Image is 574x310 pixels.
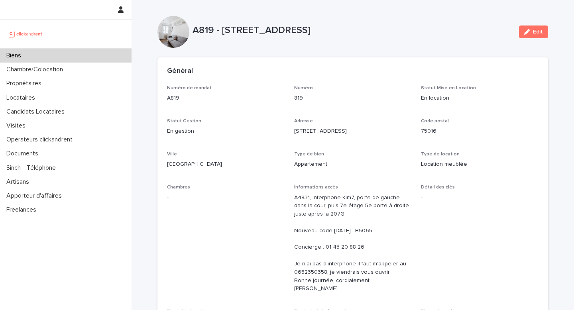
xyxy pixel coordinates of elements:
[421,86,476,90] span: Statut Mise en Location
[3,80,48,87] p: Propriétaires
[3,108,71,116] p: Candidats Locataires
[294,119,313,124] span: Adresse
[167,127,285,135] p: En gestion
[294,185,338,190] span: Informations accès
[167,194,285,202] p: -
[167,86,212,90] span: Numéro de mandat
[519,26,548,38] button: Edit
[167,67,193,76] h2: Général
[167,160,285,169] p: [GEOGRAPHIC_DATA]
[3,206,43,214] p: Freelances
[167,152,177,157] span: Ville
[193,25,513,36] p: A819 - [STREET_ADDRESS]
[533,29,543,35] span: Edit
[167,94,285,102] p: A819
[294,127,412,135] p: [STREET_ADDRESS]
[421,94,539,102] p: En location
[421,119,449,124] span: Code postal
[3,192,68,200] p: Apporteur d'affaires
[421,127,539,135] p: 75016
[3,164,62,172] p: Sinch - Téléphone
[3,66,69,73] p: Chambre/Colocation
[294,152,324,157] span: Type de bien
[3,122,32,129] p: Visites
[3,150,45,157] p: Documents
[294,94,412,102] p: 819
[294,86,313,90] span: Numéro
[421,160,539,169] p: Location meublée
[421,194,539,202] p: -
[421,185,455,190] span: Détail des clés
[6,26,45,42] img: UCB0brd3T0yccxBKYDjQ
[3,94,41,102] p: Locataires
[3,136,79,143] p: Operateurs clickandrent
[3,178,35,186] p: Artisans
[294,194,412,293] p: A4831, interphone Kim7, porte de gauche dans la cour, puis 7e étage 5e porte à droite juste après...
[294,160,412,169] p: Appartement
[3,52,28,59] p: Biens
[167,119,201,124] span: Statut Gestion
[167,185,190,190] span: Chambres
[421,152,460,157] span: Type de location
